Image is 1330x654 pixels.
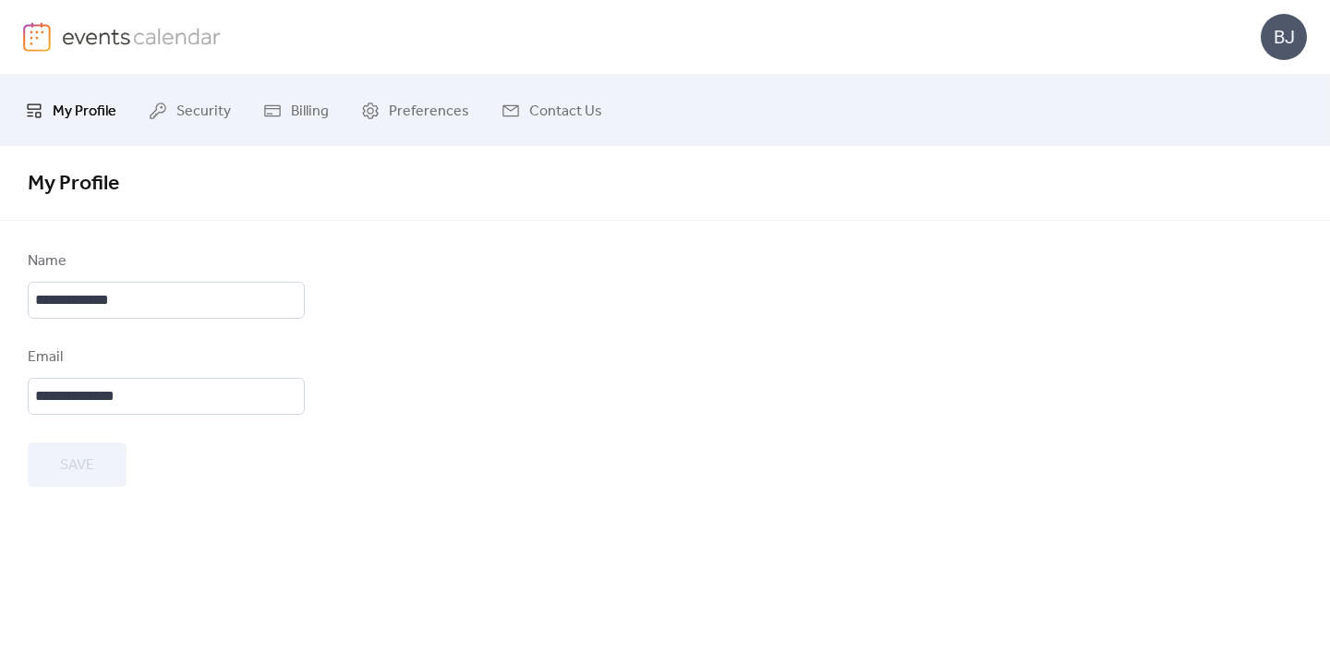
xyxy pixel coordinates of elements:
[249,82,343,139] a: Billing
[529,97,602,126] span: Contact Us
[28,250,301,272] div: Name
[23,22,51,52] img: logo
[176,97,231,126] span: Security
[28,346,301,369] div: Email
[1261,14,1307,60] div: BJ
[389,97,469,126] span: Preferences
[347,82,483,139] a: Preferences
[28,163,119,204] span: My Profile
[488,82,616,139] a: Contact Us
[62,22,222,50] img: logo-type
[291,97,329,126] span: Billing
[53,97,116,126] span: My Profile
[135,82,245,139] a: Security
[11,82,130,139] a: My Profile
